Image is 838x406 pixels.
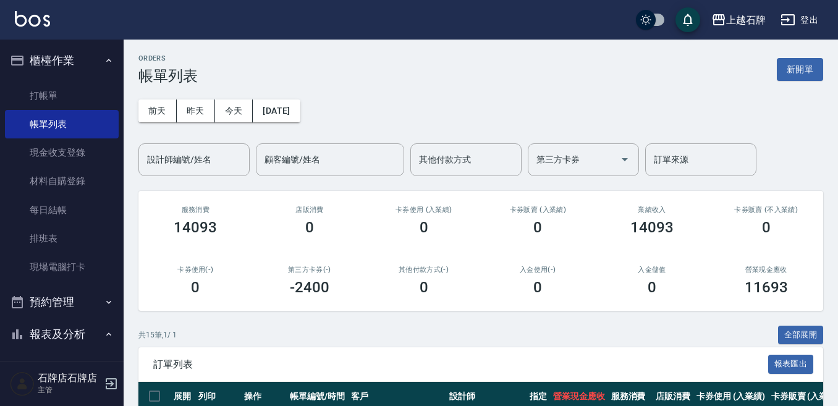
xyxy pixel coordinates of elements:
h5: 石牌店石牌店 [38,372,101,384]
h3: 0 [305,219,314,236]
p: 主管 [38,384,101,395]
h3: 0 [191,279,200,296]
img: Person [10,371,35,396]
h2: 營業現金應收 [724,266,808,274]
img: Logo [15,11,50,27]
a: 打帳單 [5,82,119,110]
h3: 11693 [745,279,788,296]
button: 登出 [776,9,823,32]
button: 全部展開 [778,326,824,345]
h3: 帳單列表 [138,67,198,85]
a: 每日結帳 [5,196,119,224]
h3: 0 [533,219,542,236]
button: save [675,7,700,32]
button: 新開單 [777,58,823,81]
h3: 0 [533,279,542,296]
h3: 服務消費 [153,206,238,214]
h3: -2400 [290,279,329,296]
a: 帳單列表 [5,110,119,138]
button: 上越石牌 [706,7,771,33]
h2: 入金儲值 [610,266,695,274]
a: 新開單 [777,63,823,75]
button: 今天 [215,99,253,122]
h3: 0 [420,279,428,296]
button: 預約管理 [5,286,119,318]
button: 櫃檯作業 [5,44,119,77]
a: 現金收支登錄 [5,138,119,167]
a: 現場電腦打卡 [5,253,119,281]
h3: 0 [648,279,656,296]
span: 訂單列表 [153,358,768,371]
button: 前天 [138,99,177,122]
h2: 卡券販賣 (不入業績) [724,206,808,214]
h2: 店販消費 [268,206,352,214]
h2: 卡券使用(-) [153,266,238,274]
h3: 0 [762,219,771,236]
h2: ORDERS [138,54,198,62]
h3: 14093 [630,219,674,236]
p: 共 15 筆, 1 / 1 [138,329,177,340]
h2: 其他付款方式(-) [381,266,466,274]
h2: 第三方卡券(-) [268,266,352,274]
h3: 0 [420,219,428,236]
a: 報表目錄 [5,355,119,383]
h2: 卡券使用 (入業績) [381,206,466,214]
button: 報表匯出 [768,355,814,374]
button: 昨天 [177,99,215,122]
a: 排班表 [5,224,119,253]
h3: 14093 [174,219,217,236]
h2: 業績收入 [610,206,695,214]
button: [DATE] [253,99,300,122]
div: 上越石牌 [726,12,766,28]
h2: 卡券販賣 (入業績) [496,206,580,214]
a: 材料自購登錄 [5,167,119,195]
a: 報表匯出 [768,358,814,370]
button: Open [615,150,635,169]
button: 報表及分析 [5,318,119,350]
h2: 入金使用(-) [496,266,580,274]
